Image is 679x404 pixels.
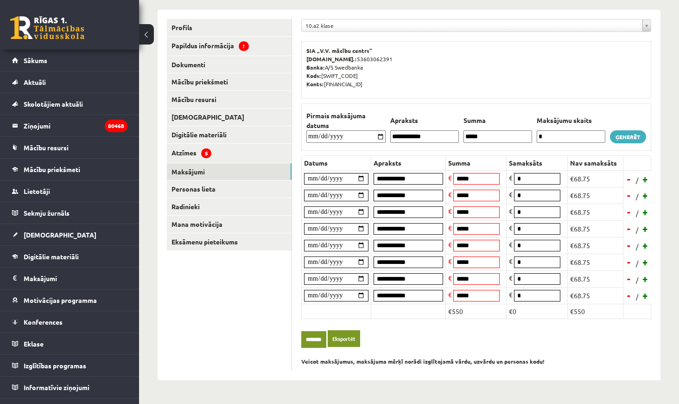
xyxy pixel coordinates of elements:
[24,268,127,289] legend: Maksājumi
[167,19,292,36] a: Profils
[624,205,634,219] a: -
[624,255,634,269] a: -
[624,172,634,186] a: -
[624,238,634,252] a: -
[509,240,513,249] span: €
[24,56,47,64] span: Sākums
[567,155,623,170] th: Nav samaksāts
[610,130,646,143] a: Ģenerēt
[509,257,513,265] span: €
[167,126,292,143] a: Digitālie materiāli
[306,72,321,79] b: Kods:
[448,224,452,232] span: €
[304,111,388,130] th: Pirmais maksājuma datums
[12,355,127,376] a: Izglītības programas
[24,165,80,173] span: Mācību priekšmeti
[635,208,640,218] span: /
[306,46,646,88] p: 53603062391 A/S Swedbanka [SWIFT_CODE] [FINANCIAL_ID]
[167,56,292,73] a: Dokumenti
[12,268,127,289] a: Maksājumi
[635,275,640,285] span: /
[12,377,127,398] a: Informatīvie ziņojumi
[641,289,650,302] a: +
[12,289,127,311] a: Motivācijas programma
[567,187,623,204] td: €68.75
[635,175,640,185] span: /
[167,37,292,56] a: Papildus informācija!
[24,143,69,152] span: Mācību resursi
[24,100,83,108] span: Skolotājiem aktuāli
[567,237,623,254] td: €68.75
[12,159,127,180] a: Mācību priekšmeti
[635,192,640,201] span: /
[446,155,507,170] th: Summa
[302,155,371,170] th: Datums
[105,120,127,132] i: 80468
[306,55,357,63] b: [DOMAIN_NAME].:
[448,240,452,249] span: €
[24,252,79,261] span: Digitālie materiāli
[306,47,373,54] b: SIA „V.V. mācību centrs”
[624,272,634,286] a: -
[24,361,86,370] span: Izglītības programas
[12,202,127,224] a: Sekmju žurnāls
[371,155,446,170] th: Apraksts
[509,224,513,232] span: €
[167,91,292,108] a: Mācību resursi
[12,180,127,202] a: Lietotāji
[624,188,634,202] a: -
[12,224,127,245] a: [DEMOGRAPHIC_DATA]
[12,311,127,333] a: Konferences
[201,148,211,158] span: 5
[448,274,452,282] span: €
[302,19,651,32] a: 10.a2 klase
[239,41,249,51] span: !
[24,209,70,217] span: Sekmju žurnāls
[167,163,292,180] a: Maksājumi
[624,222,634,236] a: -
[635,242,640,251] span: /
[305,19,639,32] span: 10.a2 klase
[167,216,292,233] a: Mana motivācija
[624,289,634,302] a: -
[641,172,650,186] a: +
[328,330,360,347] a: Eksportēt
[567,254,623,270] td: €68.75
[12,137,127,158] a: Mācību resursi
[567,287,623,304] td: €68.75
[12,71,127,93] a: Aktuāli
[641,255,650,269] a: +
[24,383,89,391] span: Informatīvie ziņojumi
[567,204,623,220] td: €68.75
[306,80,324,88] b: Konts:
[567,304,623,319] td: €550
[448,290,452,299] span: €
[12,333,127,354] a: Eklase
[24,296,97,304] span: Motivācijas programma
[167,233,292,250] a: Eksāmenu pieteikums
[448,190,452,199] span: €
[509,173,513,182] span: €
[635,225,640,235] span: /
[507,304,567,319] td: €0
[24,115,127,136] legend: Ziņojumi
[567,220,623,237] td: €68.75
[167,180,292,198] a: Personas lieta
[641,205,650,219] a: +
[509,290,513,299] span: €
[446,304,507,319] td: €550
[448,173,452,182] span: €
[388,111,461,130] th: Apraksts
[306,64,325,71] b: Banka:
[10,16,84,39] a: Rīgas 1. Tālmācības vidusskola
[641,222,650,236] a: +
[24,187,50,195] span: Lietotāji
[635,292,640,301] span: /
[567,170,623,187] td: €68.75
[167,73,292,90] a: Mācību priekšmeti
[167,109,292,126] a: [DEMOGRAPHIC_DATA]
[24,231,96,239] span: [DEMOGRAPHIC_DATA]
[448,207,452,215] span: €
[641,188,650,202] a: +
[635,258,640,268] span: /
